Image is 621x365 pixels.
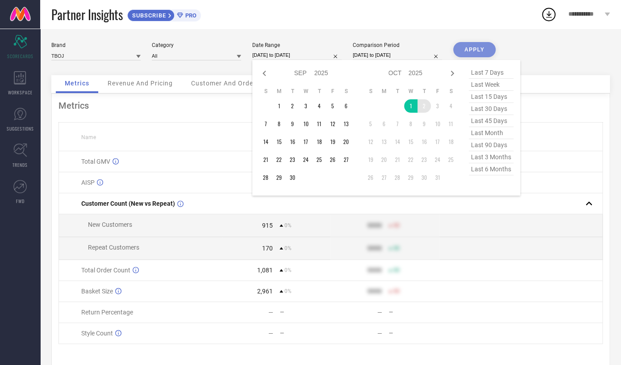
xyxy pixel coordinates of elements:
td: Mon Oct 27 2025 [377,171,391,184]
td: Mon Sep 29 2025 [272,171,286,184]
td: Wed Oct 22 2025 [404,153,417,166]
span: last 45 days [469,115,513,127]
span: 0% [284,222,292,229]
span: TRENDS [13,161,28,168]
td: Sun Oct 05 2025 [364,117,377,131]
td: Wed Sep 03 2025 [299,99,313,113]
td: Tue Oct 21 2025 [391,153,404,166]
td: Fri Oct 24 2025 [431,153,444,166]
th: Wednesday [404,88,417,95]
th: Saturday [339,88,353,95]
th: Sunday [364,88,377,95]
div: 9999 [367,222,382,229]
th: Tuesday [286,88,299,95]
td: Mon Sep 08 2025 [272,117,286,131]
div: — [280,330,330,336]
span: Name [81,134,96,140]
td: Thu Oct 30 2025 [417,171,431,184]
th: Saturday [444,88,458,95]
td: Wed Sep 24 2025 [299,153,313,166]
div: — [389,330,439,336]
th: Friday [431,88,444,95]
th: Thursday [313,88,326,95]
th: Monday [272,88,286,95]
td: Tue Oct 14 2025 [391,135,404,149]
span: AISP [81,179,95,186]
span: New Customers [88,221,132,228]
div: Previous month [259,68,270,79]
td: Sat Sep 27 2025 [339,153,353,166]
td: Tue Oct 28 2025 [391,171,404,184]
th: Wednesday [299,88,313,95]
td: Thu Sep 18 2025 [313,135,326,149]
div: — [280,309,330,315]
td: Fri Sep 26 2025 [326,153,339,166]
td: Fri Sep 05 2025 [326,99,339,113]
div: 915 [262,222,273,229]
td: Wed Oct 01 2025 [404,99,417,113]
td: Wed Sep 17 2025 [299,135,313,149]
td: Thu Oct 16 2025 [417,135,431,149]
td: Tue Sep 16 2025 [286,135,299,149]
span: Customer Count (New vs Repeat) [81,200,175,207]
div: — [268,309,273,316]
div: 9999 [367,288,382,295]
span: Metrics [65,80,89,87]
span: 50 [393,222,400,229]
div: Category [152,42,241,48]
th: Thursday [417,88,431,95]
input: Select comparison period [353,51,442,60]
span: last 15 days [469,91,513,103]
span: Partner Insights [51,5,123,24]
span: PRO [183,12,196,19]
td: Fri Sep 12 2025 [326,117,339,131]
div: Next month [447,68,458,79]
td: Sun Oct 26 2025 [364,171,377,184]
th: Monday [377,88,391,95]
td: Tue Sep 23 2025 [286,153,299,166]
span: FWD [16,198,25,204]
td: Sun Sep 07 2025 [259,117,272,131]
div: Metrics [58,100,603,111]
span: 0% [284,267,292,273]
span: Style Count [81,330,113,337]
td: Thu Sep 25 2025 [313,153,326,166]
span: 50 [393,288,400,294]
td: Thu Sep 11 2025 [313,117,326,131]
td: Thu Oct 23 2025 [417,153,431,166]
th: Tuesday [391,88,404,95]
td: Tue Sep 30 2025 [286,171,299,184]
div: Brand [51,42,141,48]
td: Thu Oct 09 2025 [417,117,431,131]
span: last 3 months [469,151,513,163]
td: Fri Oct 03 2025 [431,99,444,113]
a: SUBSCRIBEPRO [127,7,201,21]
td: Sun Sep 21 2025 [259,153,272,166]
span: Basket Size [81,288,113,295]
span: last month [469,127,513,139]
td: Fri Sep 19 2025 [326,135,339,149]
div: Comparison Period [353,42,442,48]
td: Fri Oct 10 2025 [431,117,444,131]
td: Mon Sep 01 2025 [272,99,286,113]
td: Fri Oct 31 2025 [431,171,444,184]
td: Fri Oct 17 2025 [431,135,444,149]
span: Return Percentage [81,309,133,316]
span: 50 [393,245,400,251]
div: 1,081 [257,267,273,274]
span: Repeat Customers [88,244,139,251]
span: 0% [284,288,292,294]
div: 9999 [367,245,382,252]
span: last 30 days [469,103,513,115]
td: Sun Sep 14 2025 [259,135,272,149]
input: Select date range [252,51,342,60]
td: Mon Sep 15 2025 [272,135,286,149]
div: Open download list [541,6,557,22]
td: Wed Sep 10 2025 [299,117,313,131]
span: last 6 months [469,163,513,175]
span: SUBSCRIBE [128,12,168,19]
td: Sun Sep 28 2025 [259,171,272,184]
div: — [377,309,382,316]
td: Sat Oct 18 2025 [444,135,458,149]
td: Wed Oct 15 2025 [404,135,417,149]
